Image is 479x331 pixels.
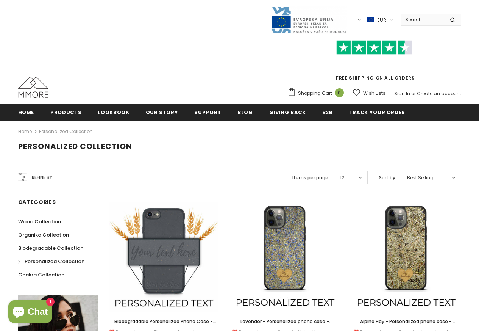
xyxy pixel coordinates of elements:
span: Personalized Collection [18,141,132,152]
a: Lookbook [98,104,129,121]
span: FREE SHIPPING ON ALL ORDERS [287,44,461,81]
a: Blog [237,104,253,121]
span: Best Selling [407,174,434,182]
span: Blog [237,109,253,116]
span: support [194,109,221,116]
a: Sign In [394,90,410,97]
a: Wood Collection [18,215,61,228]
span: Wood Collection [18,218,61,225]
span: Products [50,109,81,116]
a: Chakra Collection [18,268,64,281]
a: Wish Lists [353,86,385,100]
a: Organika Collection [18,228,69,242]
span: or [411,90,416,97]
span: Shopping Cart [298,89,332,97]
input: Search Site [401,14,444,25]
label: Items per page [292,174,328,182]
span: Refine by [32,173,52,182]
iframe: Customer reviews powered by Trustpilot [287,55,461,74]
a: Personalized Collection [18,255,84,268]
span: Biodegradable Collection [18,245,83,252]
a: Home [18,104,34,121]
inbox-online-store-chat: Shopify online store chat [6,300,55,325]
a: Products [50,104,81,121]
span: Wish Lists [363,89,385,97]
span: Track your order [349,109,405,116]
span: Giving back [269,109,306,116]
span: Chakra Collection [18,271,64,278]
a: Javni Razpis [271,16,347,23]
span: 0 [335,88,344,97]
label: Sort by [379,174,395,182]
span: Categories [18,198,56,206]
span: Our Story [146,109,178,116]
a: Home [18,127,32,136]
a: Our Story [146,104,178,121]
a: Shopping Cart 0 [287,88,348,99]
a: Alpine Hay - Personalized phone case - Personalized gift [351,317,461,326]
a: Create an account [417,90,461,97]
a: Lavender - Personalized phone case - Personalized gift [230,317,340,326]
a: Track your order [349,104,405,121]
img: MMORE Cases [18,77,48,98]
a: support [194,104,221,121]
a: Biodegradable Collection [18,242,83,255]
span: EUR [377,16,386,24]
a: Giving back [269,104,306,121]
span: Personalized Collection [25,258,84,265]
span: 12 [340,174,344,182]
span: B2B [322,109,333,116]
a: B2B [322,104,333,121]
a: Personalized Collection [39,128,93,135]
span: Lookbook [98,109,129,116]
span: Home [18,109,34,116]
a: Biodegradable Personalized Phone Case - Black [109,317,219,326]
span: Organika Collection [18,231,69,238]
img: Javni Razpis [271,6,347,34]
img: Trust Pilot Stars [336,40,412,55]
